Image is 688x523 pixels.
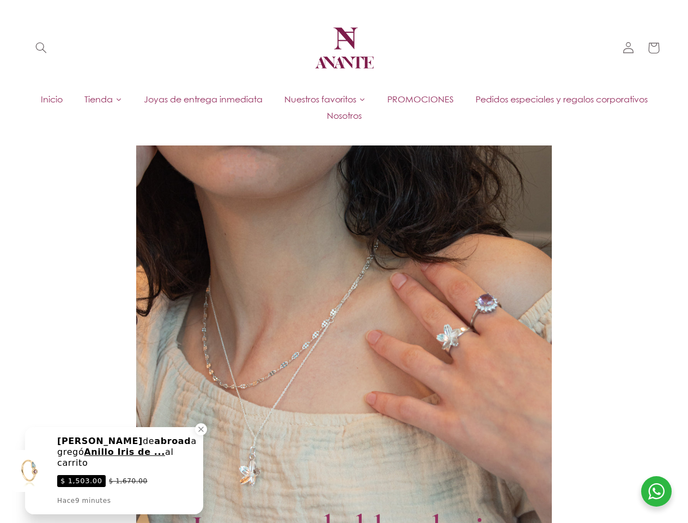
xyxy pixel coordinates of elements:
[273,91,376,107] a: Nuestros favoritos
[75,497,80,504] span: 9
[387,93,454,105] span: PROMOCIONES
[84,447,165,457] span: Anillo Iris de ...
[29,35,54,60] summary: Búsqueda
[465,91,659,107] a: Pedidos especiales y regalos corporativos
[41,93,63,105] span: Inicio
[84,93,113,105] span: Tienda
[154,436,191,446] span: abroad
[57,436,143,446] span: [PERSON_NAME]
[307,11,381,85] a: Anante Joyería | Diseño mexicano
[312,15,377,81] img: Anante Joyería | Diseño mexicano
[30,91,74,107] a: Inicio
[144,93,263,105] span: Joyas de entrega inmediata
[327,110,362,121] span: Nosotros
[476,93,648,105] span: Pedidos especiales y regalos corporativos
[195,423,207,435] div: Close a notification
[82,497,111,504] span: minutes
[74,91,133,107] a: Tienda
[57,436,197,469] div: de agregó al carrito
[109,476,148,486] span: $ 1,670.00
[133,91,273,107] a: Joyas de entrega inmediata
[284,93,356,105] span: Nuestros favoritos
[376,91,465,107] a: PROMOCIONES
[57,475,106,487] span: $ 1,503.00
[316,107,373,124] a: Nosotros
[57,496,111,506] div: Hace
[9,450,51,492] img: ImagePreview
